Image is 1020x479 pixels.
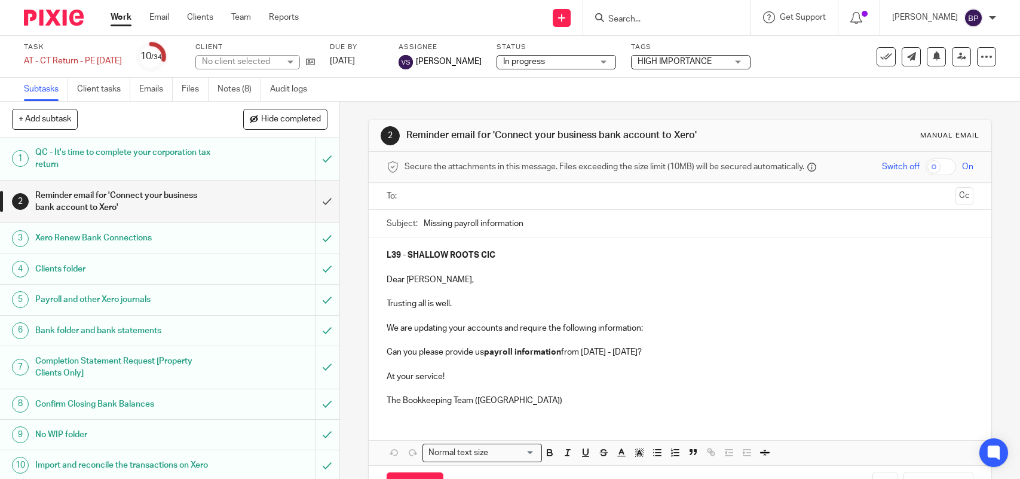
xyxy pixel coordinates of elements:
div: AT - CT Return - PE 30-11-2024 [24,55,122,67]
div: 6 [12,322,29,339]
h1: Payroll and other Xero journals [35,291,214,309]
p: At your service! [387,371,973,383]
a: Work [111,11,131,23]
div: 10 [140,50,162,63]
div: 2 [12,193,29,210]
span: HIGH IMPORTANCE [638,57,712,66]
span: Normal text size [425,447,491,459]
span: Switch off [882,161,920,173]
p: Can you please provide us from [DATE] - [DATE]? [387,346,973,358]
label: To: [387,190,400,202]
p: [PERSON_NAME] [892,11,958,23]
div: 4 [12,261,29,277]
label: Task [24,42,122,52]
p: The Bookkeeping Team ([GEOGRAPHIC_DATA]) [387,395,973,407]
input: Search [607,14,715,25]
div: Search for option [422,444,542,462]
label: Due by [330,42,384,52]
label: Status [497,42,616,52]
span: On [962,161,973,173]
a: Clients [187,11,213,23]
a: Audit logs [270,78,316,101]
div: 1 [12,150,29,167]
div: 7 [12,359,29,376]
h1: Completion Statement Request [Property Clients Only] [35,352,214,383]
img: svg%3E [399,55,413,69]
span: Hide completed [261,115,321,124]
h1: Reminder email for 'Connect your business bank account to Xero' [406,129,706,142]
a: Notes (8) [218,78,261,101]
a: Team [231,11,251,23]
a: Reports [269,11,299,23]
div: 3 [12,230,29,247]
a: Emails [139,78,173,101]
div: 5 [12,291,29,308]
button: + Add subtask [12,109,78,129]
div: No client selected [202,56,280,68]
h1: No WIP folder [35,426,214,444]
h1: Confirm Closing Bank Balances [35,395,214,413]
p: Trusting all is well. [387,298,973,310]
span: [DATE] [330,57,355,65]
a: Client tasks [77,78,130,101]
div: Manual email [920,131,979,141]
a: Files [182,78,209,101]
h1: Xero Renew Bank Connections [35,229,214,247]
label: Assignee [399,42,482,52]
div: 2 [381,126,400,145]
button: Hide completed [243,109,327,129]
p: We are updating your accounts and require the following information: [387,322,973,334]
h1: Clients folder [35,260,214,278]
div: 9 [12,426,29,443]
label: Tags [631,42,751,52]
a: Subtasks [24,78,68,101]
div: 10 [12,457,29,474]
span: Secure the attachments in this message. Files exceeding the size limit (10MB) will be secured aut... [405,161,804,173]
small: /34 [151,54,162,60]
div: AT - CT Return - PE [DATE] [24,55,122,67]
h1: Bank folder and bank statements [35,322,214,340]
strong: L39 - SHALLOW ROOTS CIC [387,251,495,260]
input: Search for option [492,447,535,459]
label: Subject: [387,218,418,230]
label: Client [195,42,315,52]
a: Email [149,11,169,23]
span: In progress [503,57,545,66]
h1: Import and reconcile the transactions on Xero [35,456,214,474]
img: Pixie [24,10,84,26]
strong: payroll information [484,348,561,356]
img: svg%3E [964,8,983,28]
button: Cc [955,187,973,205]
p: Dear [PERSON_NAME], [387,274,973,286]
h1: Reminder email for 'Connect your business bank account to Xero' [35,187,214,217]
span: [PERSON_NAME] [416,56,482,68]
div: 8 [12,396,29,413]
span: Get Support [780,13,826,22]
h1: QC - It's time to complete your corporation tax return [35,144,214,174]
